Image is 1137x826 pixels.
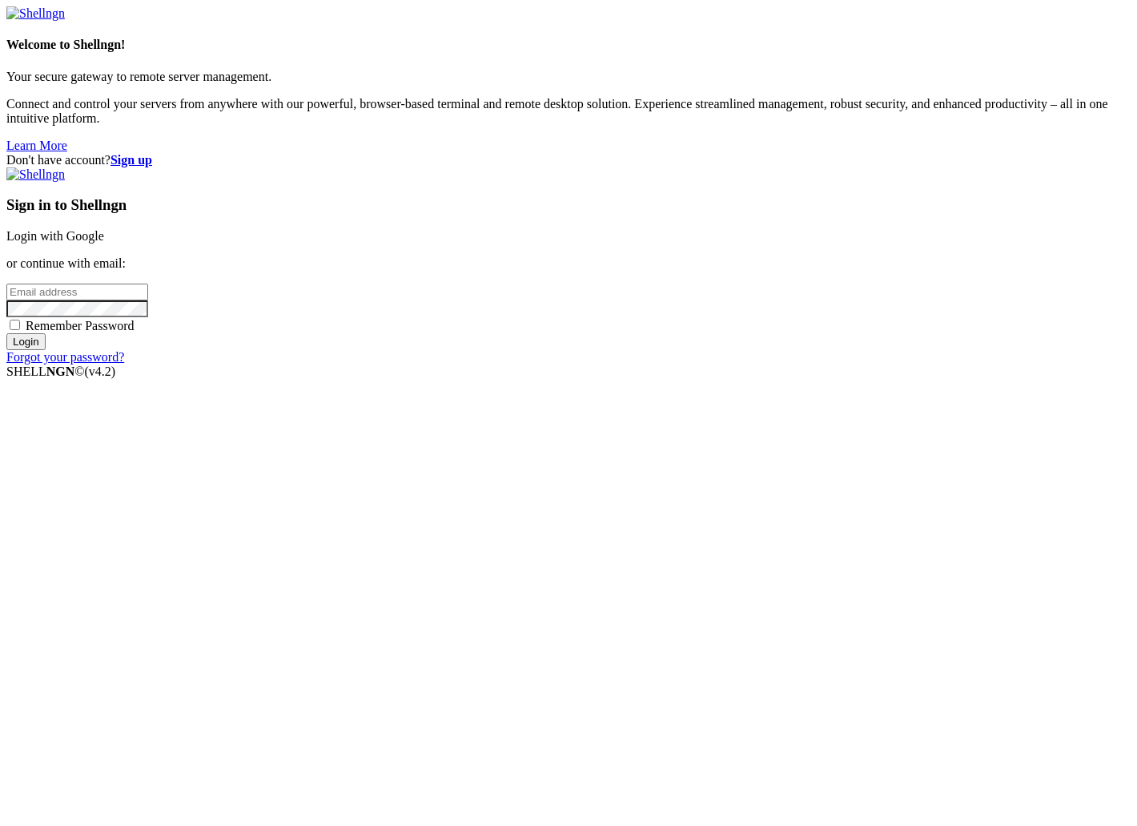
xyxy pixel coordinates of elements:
input: Remember Password [10,320,20,330]
img: Shellngn [6,6,65,21]
input: Login [6,333,46,350]
b: NGN [46,365,75,378]
h4: Welcome to Shellngn! [6,38,1131,52]
h3: Sign in to Shellngn [6,196,1131,214]
img: Shellngn [6,167,65,182]
span: 4.2.0 [85,365,116,378]
a: Forgot your password? [6,350,124,364]
div: Don't have account? [6,153,1131,167]
p: Connect and control your servers from anywhere with our powerful, browser-based terminal and remo... [6,97,1131,126]
span: Remember Password [26,319,135,332]
p: Your secure gateway to remote server management. [6,70,1131,84]
span: SHELL © [6,365,115,378]
a: Sign up [110,153,152,167]
p: or continue with email: [6,256,1131,271]
a: Login with Google [6,229,104,243]
a: Learn More [6,139,67,152]
input: Email address [6,284,148,300]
